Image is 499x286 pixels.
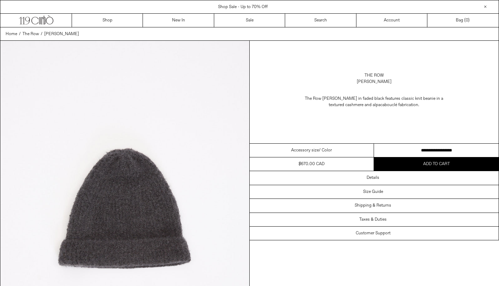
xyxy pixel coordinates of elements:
a: Shop [72,14,143,27]
span: ) [466,17,470,24]
span: Accessory size [291,147,319,154]
a: Shop Sale - Up to 70% Off [218,4,268,10]
span: / [19,31,21,37]
h3: Taxes & Duties [359,217,387,222]
a: Search [285,14,356,27]
span: Add to cart [423,161,450,167]
a: Home [6,31,17,37]
div: [PERSON_NAME] [357,79,392,85]
a: The Row [365,72,384,79]
span: 0 [466,18,468,23]
span: / [41,31,42,37]
h3: Details [367,175,379,180]
a: [PERSON_NAME] [44,31,79,37]
h3: Customer Support [356,231,390,236]
p: The Row [PERSON_NAME] in faded black features classic knit beanie in a textured cashmere and alpaca [304,92,444,112]
a: The Row [22,31,39,37]
div: $670.00 CAD [298,161,324,167]
a: Account [356,14,427,27]
span: bouclé fabrication. [385,102,419,108]
a: Sale [214,14,285,27]
a: Bag () [427,14,498,27]
button: Add to cart [374,157,499,171]
span: / Color [319,147,332,154]
h3: Size Guide [363,189,383,194]
h3: Shipping & Returns [355,203,391,208]
a: New In [143,14,214,27]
